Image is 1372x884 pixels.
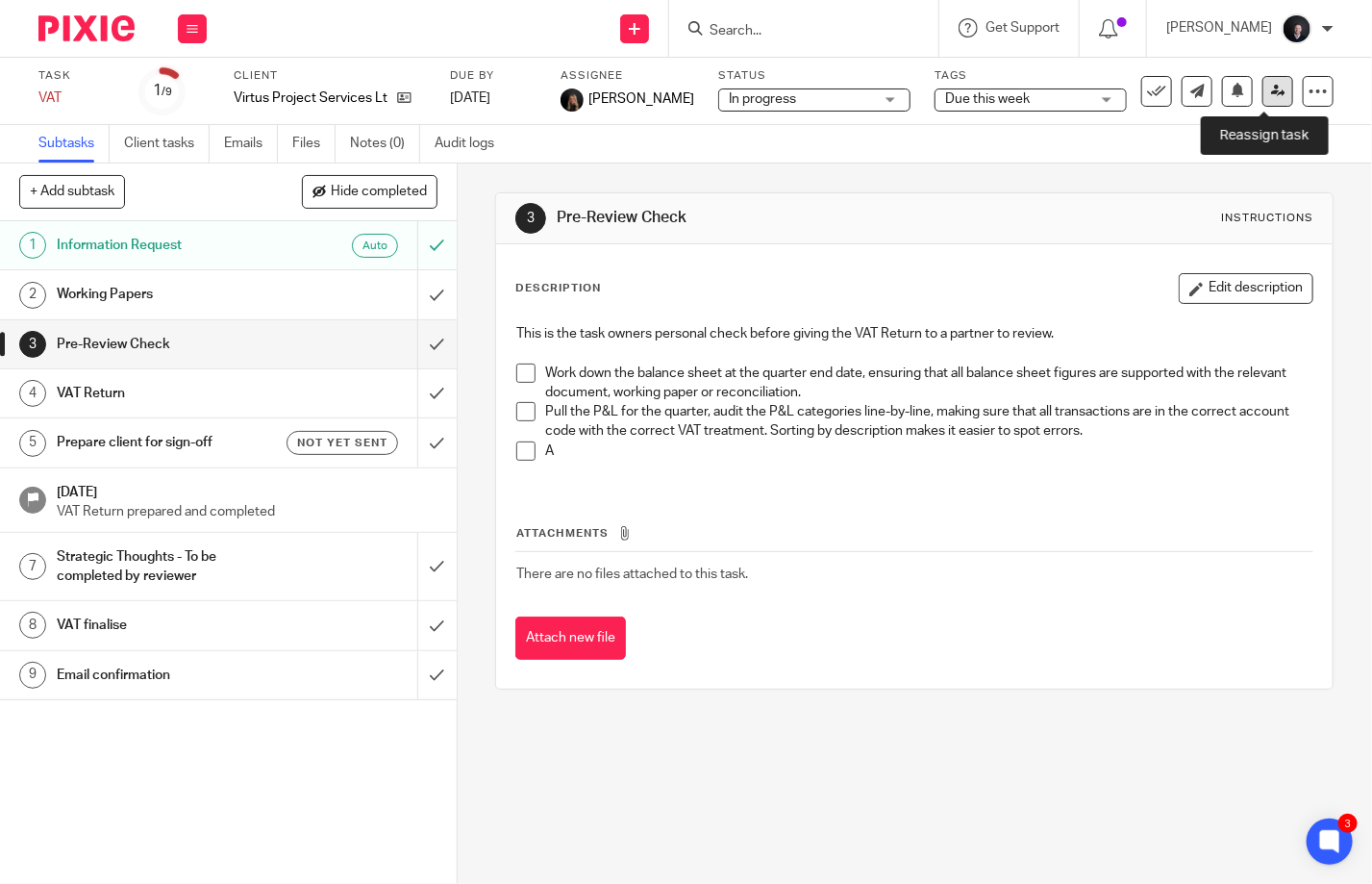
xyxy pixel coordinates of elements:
[302,175,437,208] button: Hide completed
[292,125,336,163] a: Files
[729,92,796,106] span: In progress
[38,68,115,84] label: Task
[19,662,46,689] div: 9
[557,208,956,228] h1: Pre-Review Check
[515,617,626,660] button: Attach new file
[57,543,285,592] h1: Strategic Thoughts - To be completed by reviewer
[1166,18,1272,38] p: [PERSON_NAME]
[19,331,46,358] div: 3
[516,528,609,539] span: Attachments
[57,611,285,640] h1: VAT finalise
[224,125,278,163] a: Emails
[1179,273,1313,304] button: Edit description
[19,175,125,208] button: + Add subtask
[124,125,210,163] a: Client tasks
[57,379,285,408] h1: VAT Return
[435,125,509,163] a: Audit logs
[19,612,46,639] div: 8
[57,280,285,309] h1: Working Papers
[561,88,584,112] img: 455A9867.jpg
[515,203,546,234] div: 3
[19,380,46,407] div: 4
[19,430,46,457] div: 5
[1338,814,1358,833] div: 3
[545,402,1312,442] p: Pull the P&L for the quarter, audit the P&L categories line-by-line, making sure that all transac...
[985,21,1060,35] span: Get Support
[515,281,601,296] p: Description
[945,92,1030,106] span: Due this week
[234,68,426,84] label: Client
[297,435,387,451] span: Not yet sent
[57,502,437,521] p: VAT Return prepared and completed
[350,125,420,163] a: Notes (0)
[153,80,172,102] div: 1
[708,23,881,40] input: Search
[545,442,1312,461] p: A
[19,553,46,580] div: 7
[450,91,490,105] span: [DATE]
[516,568,748,581] span: There are no files attached to this task.
[162,87,172,97] small: /9
[1282,13,1312,44] img: 455A2509.jpg
[57,428,285,457] h1: Prepare client for sign-off
[718,68,911,84] label: Status
[234,88,387,108] p: Virtus Project Services Ltd
[450,68,536,84] label: Due by
[1221,211,1313,226] div: Instructions
[57,330,285,359] h1: Pre-Review Check
[545,364,1312,403] p: Work down the balance sheet at the quarter end date, ensuring that all balance sheet figures are ...
[57,231,285,260] h1: Information Request
[19,232,46,259] div: 1
[57,478,437,502] h1: [DATE]
[331,185,427,200] span: Hide completed
[935,68,1127,84] label: Tags
[38,125,110,163] a: Subtasks
[19,282,46,309] div: 2
[516,324,1312,343] p: This is the task owners personal check before giving the VAT Return to a partner to review.
[57,661,285,690] h1: Email confirmation
[561,68,694,84] label: Assignee
[352,234,398,258] div: Auto
[38,15,135,41] img: Pixie
[588,89,694,109] span: [PERSON_NAME]
[38,88,115,108] div: VAT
